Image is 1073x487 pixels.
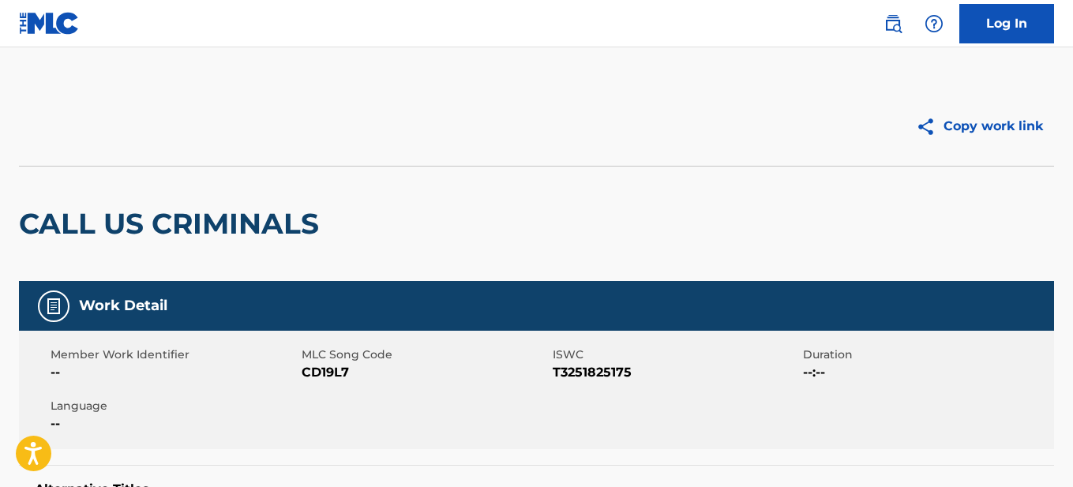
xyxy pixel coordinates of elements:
[918,8,950,39] div: Help
[302,347,549,363] span: MLC Song Code
[44,297,63,316] img: Work Detail
[51,363,298,382] span: --
[803,347,1050,363] span: Duration
[803,363,1050,382] span: --:--
[79,297,167,315] h5: Work Detail
[916,117,944,137] img: Copy work link
[51,414,298,433] span: --
[905,107,1054,146] button: Copy work link
[302,363,549,382] span: CD19L7
[553,347,800,363] span: ISWC
[884,14,902,33] img: search
[51,347,298,363] span: Member Work Identifier
[51,398,298,414] span: Language
[553,363,800,382] span: T3251825175
[877,8,909,39] a: Public Search
[925,14,944,33] img: help
[19,12,80,35] img: MLC Logo
[959,4,1054,43] a: Log In
[19,206,327,242] h2: CALL US CRIMINALS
